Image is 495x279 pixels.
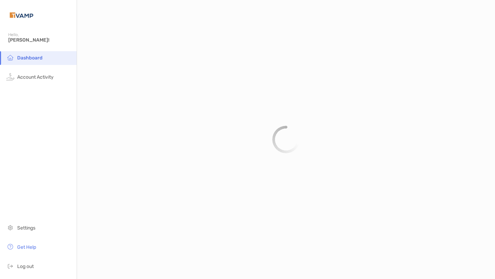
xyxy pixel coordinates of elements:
img: Zoe Logo [8,3,35,27]
img: get-help icon [6,243,14,251]
span: Settings [17,225,35,231]
span: Get Help [17,244,36,250]
span: [PERSON_NAME]! [8,37,73,43]
span: Log out [17,264,34,269]
span: Dashboard [17,55,43,61]
span: Account Activity [17,74,54,80]
img: household icon [6,53,14,62]
img: activity icon [6,72,14,81]
img: settings icon [6,223,14,232]
img: logout icon [6,262,14,270]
